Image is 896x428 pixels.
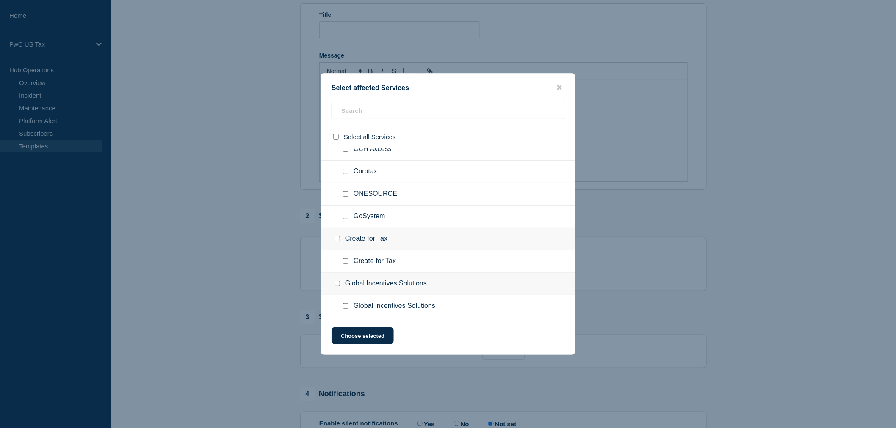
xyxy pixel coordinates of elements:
[321,273,575,295] div: Global Incentives Solutions
[354,257,396,266] span: Create for Tax
[335,236,340,241] input: Create for Tax checkbox
[333,134,339,140] input: select all checkbox
[321,228,575,250] div: Create for Tax
[343,303,348,309] input: Global Incentives Solutions checkbox
[354,212,385,221] span: GoSystem
[343,191,348,197] input: ONESOURCE checkbox
[332,327,394,344] button: Choose selected
[354,190,397,198] span: ONESOURCE
[343,169,348,174] input: Corptax checkbox
[354,302,435,310] span: Global Incentives Solutions
[343,214,348,219] input: GoSystem checkbox
[335,281,340,286] input: Global Incentives Solutions checkbox
[555,84,564,92] button: close button
[344,133,396,140] span: Select all Services
[343,258,348,264] input: Create for Tax checkbox
[332,102,564,119] input: Search
[354,167,377,176] span: Corptax
[354,145,392,154] span: CCH Axcess
[321,84,575,92] div: Select affected Services
[343,146,348,152] input: CCH Axcess checkbox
